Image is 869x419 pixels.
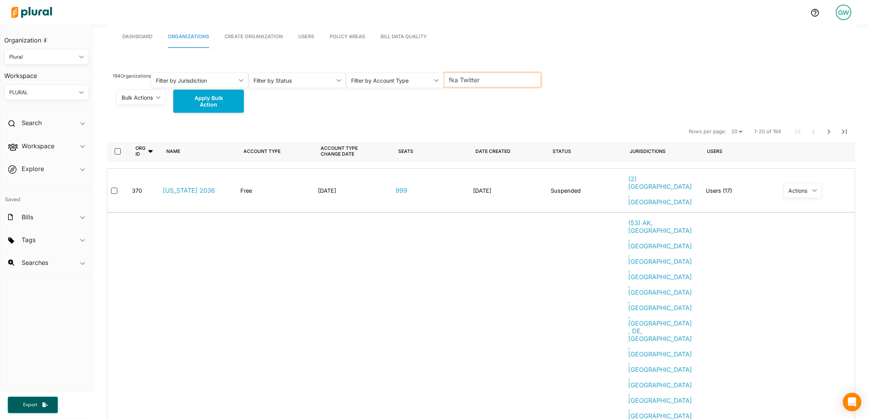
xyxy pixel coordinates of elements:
[111,188,117,194] input: select-row-370
[330,26,365,48] a: Policy Areas
[321,145,379,157] div: Account Type Change Date
[806,124,821,139] button: Previous Page
[156,76,236,85] div: Filter by Jurisdiction
[707,140,722,162] div: Users
[254,76,333,85] div: Filter by Status
[9,88,76,97] div: PLURAL
[628,175,693,206] a: (2) [GEOGRAPHIC_DATA], [GEOGRAPHIC_DATA]
[830,2,857,23] a: GW
[22,258,48,267] h2: Searches
[115,148,121,154] input: select-all-rows
[553,148,571,154] div: Status
[790,124,806,139] button: First Page
[122,34,152,39] span: Dashboard
[630,140,666,162] div: Jurisdictions
[837,124,852,139] button: Last Page
[4,64,89,81] h3: Workspace
[225,26,283,48] a: Create Organization
[788,187,809,194] div: Actions
[9,53,76,61] div: Plural
[351,76,431,85] div: Filter by Account Type
[166,148,180,154] div: Name
[132,187,142,194] div: 370
[168,26,209,48] a: Organizations
[700,175,777,206] div: Users (17)
[630,148,666,154] div: Jurisdictions
[843,393,861,411] div: Open Intercom Messenger
[398,140,413,162] div: Seats
[553,140,578,162] div: Status
[225,34,283,39] span: Create Organization
[22,213,33,221] h2: Bills
[475,148,511,154] div: Date Created
[173,90,244,113] button: Apply Bulk Action
[113,73,151,88] div: 194 Organizations
[444,73,541,87] input: Search by Name
[42,37,49,44] div: Tooltip anchor
[168,34,209,39] span: Organizations
[122,26,152,48] a: Dashboard
[707,148,722,154] div: Users
[473,187,491,194] div: [DATE]
[163,187,215,194] a: [US_STATE] 2036
[122,93,153,102] div: Bulk Actions
[821,124,837,139] button: Next Page
[22,119,42,127] h2: Search
[380,34,427,39] span: Bill Data Quality
[318,187,336,194] div: [DATE]
[166,140,187,162] div: Name
[4,29,89,46] h3: Organization
[22,236,36,244] h2: Tags
[475,140,517,162] div: Date Created
[8,397,58,413] button: Export
[135,145,147,157] div: Org ID
[321,140,385,162] div: Account Type Change Date
[380,26,427,48] a: Bill Data Quality
[0,186,93,205] h4: Saved
[396,187,407,194] a: 999
[22,165,44,173] h2: Explore
[22,142,54,150] h2: Workspace
[240,187,252,194] div: Free
[243,140,287,162] div: Account Type
[754,128,781,136] span: 1-20 of 194
[135,140,154,162] div: Org ID
[330,34,365,39] span: Policy Areas
[298,34,314,39] span: Users
[836,5,851,20] div: GW
[18,402,42,408] span: Export
[398,148,413,154] div: Seats
[298,26,314,48] a: Users
[689,128,727,136] span: Rows per page:
[243,148,281,154] div: Account Type
[551,187,581,194] div: Suspended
